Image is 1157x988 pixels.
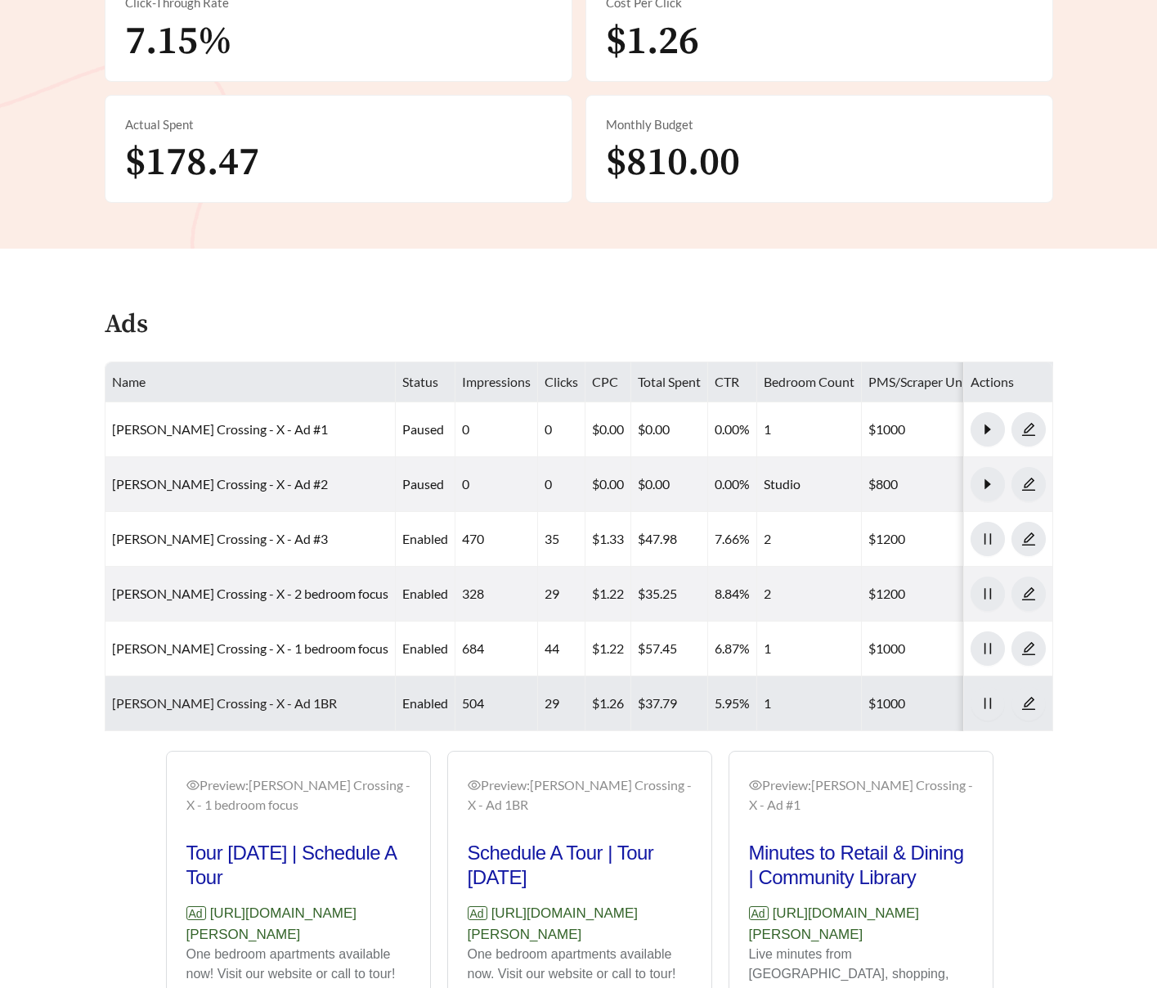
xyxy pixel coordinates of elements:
[1011,467,1046,501] button: edit
[585,676,631,731] td: $1.26
[468,779,481,792] span: eye
[396,362,455,402] th: Status
[402,421,444,437] span: paused
[186,841,410,890] h2: Tour [DATE] | Schedule A Tour
[585,512,631,567] td: $1.33
[186,775,410,815] div: Preview: [PERSON_NAME] Crossing - X - 1 bedroom focus
[749,775,973,815] div: Preview: [PERSON_NAME] Crossing - X - Ad #1
[631,622,708,676] td: $57.45
[1011,577,1046,611] button: edit
[971,641,1004,656] span: pause
[1011,586,1046,601] a: edit
[186,779,200,792] span: eye
[585,402,631,457] td: $0.00
[862,512,1009,567] td: $1200
[1011,686,1046,721] button: edit
[455,362,538,402] th: Impressions
[112,586,388,601] a: [PERSON_NAME] Crossing - X - 2 bedroom focus
[757,362,862,402] th: Bedroom Count
[971,522,1005,556] button: pause
[538,567,585,622] td: 29
[112,695,337,711] a: [PERSON_NAME] Crossing - X - Ad 1BR
[862,622,1009,676] td: $1000
[112,640,388,656] a: [PERSON_NAME] Crossing - X - 1 bedroom focus
[1011,640,1046,656] a: edit
[862,676,1009,731] td: $1000
[757,676,862,731] td: 1
[585,457,631,512] td: $0.00
[468,841,692,890] h2: Schedule A Tour | Tour [DATE]
[749,906,769,920] span: Ad
[186,906,206,920] span: Ad
[105,362,396,402] th: Name
[455,402,538,457] td: 0
[606,138,740,187] span: $810.00
[112,476,328,492] a: [PERSON_NAME] Crossing - X - Ad #2
[538,512,585,567] td: 35
[971,586,1004,601] span: pause
[585,567,631,622] td: $1.22
[606,115,1033,134] div: Monthly Budget
[757,567,862,622] td: 2
[708,512,757,567] td: 7.66%
[631,457,708,512] td: $0.00
[708,457,757,512] td: 0.00%
[1012,586,1045,601] span: edit
[971,467,1005,501] button: caret-right
[1011,695,1046,711] a: edit
[538,622,585,676] td: 44
[708,567,757,622] td: 8.84%
[468,906,487,920] span: Ad
[1012,422,1045,437] span: edit
[112,531,328,546] a: [PERSON_NAME] Crossing - X - Ad #3
[402,531,448,546] span: enabled
[749,841,973,890] h2: Minutes to Retail & Dining | Community Library
[708,402,757,457] td: 0.00%
[1011,631,1046,666] button: edit
[186,903,410,945] p: [URL][DOMAIN_NAME][PERSON_NAME]
[468,903,692,945] p: [URL][DOMAIN_NAME][PERSON_NAME]
[1011,476,1046,492] a: edit
[1012,532,1045,546] span: edit
[538,676,585,731] td: 29
[971,577,1005,611] button: pause
[964,362,1053,402] th: Actions
[455,676,538,731] td: 504
[631,402,708,457] td: $0.00
[1012,477,1045,492] span: edit
[631,362,708,402] th: Total Spent
[125,115,552,134] div: Actual Spent
[757,622,862,676] td: 1
[402,586,448,601] span: enabled
[538,457,585,512] td: 0
[971,686,1005,721] button: pause
[538,402,585,457] td: 0
[1011,412,1046,447] button: edit
[402,640,448,656] span: enabled
[631,676,708,731] td: $37.79
[468,775,692,815] div: Preview: [PERSON_NAME] Crossing - X - Ad 1BR
[455,457,538,512] td: 0
[455,512,538,567] td: 470
[971,631,1005,666] button: pause
[112,421,328,437] a: [PERSON_NAME] Crossing - X - Ad #1
[1012,641,1045,656] span: edit
[862,362,1009,402] th: PMS/Scraper Unit Price
[862,567,1009,622] td: $1200
[971,477,1004,492] span: caret-right
[757,457,862,512] td: Studio
[862,457,1009,512] td: $800
[971,422,1004,437] span: caret-right
[708,622,757,676] td: 6.87%
[585,622,631,676] td: $1.22
[631,567,708,622] td: $35.25
[1012,696,1045,711] span: edit
[971,696,1004,711] span: pause
[1011,522,1046,556] button: edit
[749,779,762,792] span: eye
[125,17,232,66] span: 7.15%
[455,622,538,676] td: 684
[708,676,757,731] td: 5.95%
[455,567,538,622] td: 328
[971,532,1004,546] span: pause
